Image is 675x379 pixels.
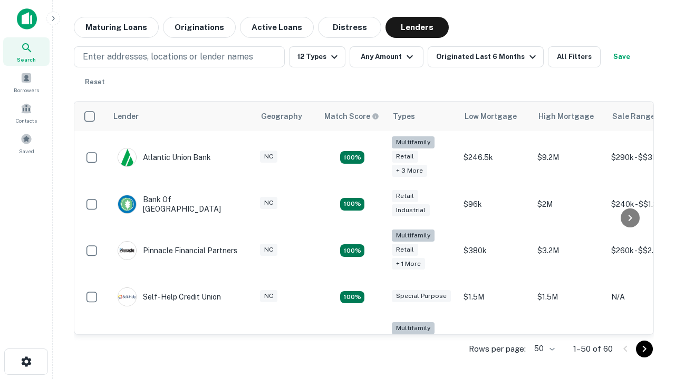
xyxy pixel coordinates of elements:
[118,195,244,214] div: Bank Of [GEOGRAPHIC_DATA]
[387,102,458,131] th: Types
[636,341,653,357] button: Go to next page
[385,17,449,38] button: Lenders
[340,291,364,304] div: Matching Properties: 11, hasApolloMatch: undefined
[340,198,364,211] div: Matching Properties: 15, hasApolloMatch: undefined
[532,131,606,184] td: $9.2M
[289,46,345,67] button: 12 Types
[3,68,50,96] a: Borrowers
[324,111,379,122] div: Capitalize uses an advanced AI algorithm to match your search with the best lender. The match sco...
[532,317,606,370] td: $3.2M
[16,116,37,125] span: Contacts
[530,341,556,356] div: 50
[14,86,39,94] span: Borrowers
[118,148,211,167] div: Atlantic Union Bank
[255,102,318,131] th: Geography
[392,165,427,177] div: + 3 more
[392,151,418,163] div: Retail
[392,322,435,334] div: Multifamily
[118,242,136,260] img: picture
[393,110,415,123] div: Types
[612,110,655,123] div: Sale Range
[532,184,606,224] td: $2M
[107,102,255,131] th: Lender
[83,51,253,63] p: Enter addresses, locations or lender names
[458,184,532,224] td: $96k
[469,343,526,355] p: Rows per page:
[74,17,159,38] button: Maturing Loans
[340,151,364,164] div: Matching Properties: 10, hasApolloMatch: undefined
[392,190,418,202] div: Retail
[19,147,34,155] span: Saved
[118,288,136,306] img: picture
[458,277,532,317] td: $1.5M
[118,334,203,353] div: The Fidelity Bank
[392,230,435,242] div: Multifamily
[605,46,639,67] button: Save your search to get updates of matches that match your search criteria.
[163,17,236,38] button: Originations
[548,46,601,67] button: All Filters
[392,244,418,256] div: Retail
[3,37,50,66] a: Search
[436,51,539,63] div: Originated Last 6 Months
[260,197,277,209] div: NC
[240,17,314,38] button: Active Loans
[261,110,302,123] div: Geography
[260,151,277,163] div: NC
[458,131,532,184] td: $246.5k
[78,72,112,93] button: Reset
[118,287,221,306] div: Self-help Credit Union
[74,46,285,67] button: Enter addresses, locations or lender names
[324,111,377,122] h6: Match Score
[17,55,36,64] span: Search
[458,224,532,277] td: $380k
[392,136,435,148] div: Multifamily
[3,129,50,157] a: Saved
[118,148,136,166] img: picture
[118,195,136,213] img: picture
[3,98,50,127] a: Contacts
[340,244,364,257] div: Matching Properties: 18, hasApolloMatch: undefined
[458,102,532,131] th: Low Mortgage
[17,8,37,29] img: capitalize-icon.png
[260,244,277,256] div: NC
[428,46,544,67] button: Originated Last 6 Months
[392,258,425,270] div: + 1 more
[318,17,381,38] button: Distress
[532,102,606,131] th: High Mortgage
[392,204,430,216] div: Industrial
[458,317,532,370] td: $246k
[532,224,606,277] td: $3.2M
[622,261,675,312] iframe: Chat Widget
[392,290,451,302] div: Special Purpose
[113,110,139,123] div: Lender
[573,343,613,355] p: 1–50 of 60
[538,110,594,123] div: High Mortgage
[118,241,237,260] div: Pinnacle Financial Partners
[350,46,423,67] button: Any Amount
[318,102,387,131] th: Capitalize uses an advanced AI algorithm to match your search with the best lender. The match sco...
[532,277,606,317] td: $1.5M
[260,290,277,302] div: NC
[465,110,517,123] div: Low Mortgage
